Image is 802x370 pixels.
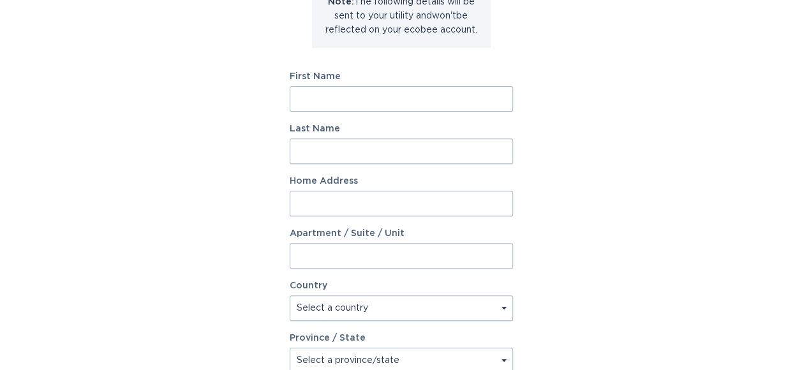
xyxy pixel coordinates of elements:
[290,124,513,133] label: Last Name
[290,72,513,81] label: First Name
[290,281,327,290] label: Country
[290,177,513,186] label: Home Address
[290,334,366,343] label: Province / State
[290,229,513,238] label: Apartment / Suite / Unit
